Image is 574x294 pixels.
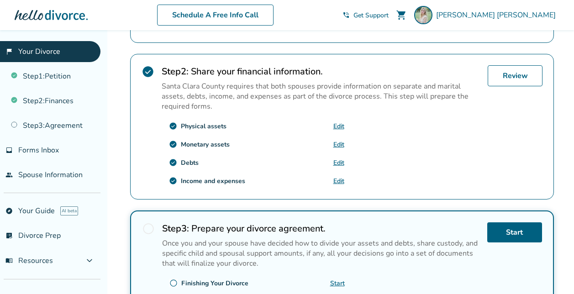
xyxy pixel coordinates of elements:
[162,222,480,235] h2: Prepare your divorce agreement.
[5,207,13,215] span: explore
[142,222,155,235] span: radio_button_unchecked
[142,65,154,78] span: check_circle
[333,177,344,185] a: Edit
[414,6,432,24] img: Diana Hart
[5,257,13,264] span: menu_book
[18,145,59,155] span: Forms Inbox
[60,206,78,215] span: AI beta
[436,10,559,20] span: [PERSON_NAME] [PERSON_NAME]
[5,48,13,55] span: flag_2
[169,122,177,130] span: check_circle
[162,81,480,111] p: Santa Clara County requires that both spouses provide information on separate and marital assets,...
[342,11,350,19] span: phone_in_talk
[330,279,345,288] a: Start
[169,279,178,287] span: radio_button_unchecked
[528,250,574,294] iframe: Chat Widget
[5,147,13,154] span: inbox
[181,140,230,149] div: Monetary assets
[181,122,226,131] div: Physical assets
[487,222,542,242] a: Start
[396,10,407,21] span: shopping_cart
[333,158,344,167] a: Edit
[5,256,53,266] span: Resources
[169,158,177,167] span: check_circle
[181,158,199,167] div: Debts
[157,5,274,26] a: Schedule A Free Info Call
[353,11,389,20] span: Get Support
[342,11,389,20] a: phone_in_talkGet Support
[333,122,344,131] a: Edit
[181,279,248,288] div: Finishing Your Divorce
[162,222,189,235] strong: Step 3 :
[333,140,344,149] a: Edit
[169,177,177,185] span: check_circle
[169,140,177,148] span: check_circle
[181,177,245,185] div: Income and expenses
[162,238,480,268] p: Once you and your spouse have decided how to divide your assets and debts, share custody, and spe...
[162,65,189,78] strong: Step 2 :
[5,232,13,239] span: list_alt_check
[5,171,13,178] span: people
[162,65,480,78] h2: Share your financial information.
[84,255,95,266] span: expand_more
[488,65,542,86] a: Review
